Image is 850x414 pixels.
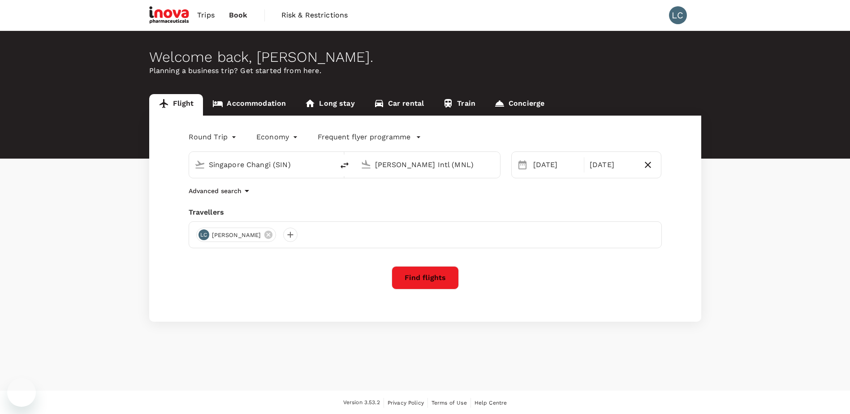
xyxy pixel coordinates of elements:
span: Risk & Restrictions [281,10,348,21]
a: Terms of Use [431,398,467,408]
div: [DATE] [530,156,582,174]
a: Privacy Policy [388,398,424,408]
input: Depart from [209,158,315,172]
a: Car rental [364,94,434,116]
button: Open [328,164,329,165]
div: LC [669,6,687,24]
a: Long stay [295,94,364,116]
iframe: Button to launch messaging window [7,378,36,407]
div: LC[PERSON_NAME] [196,228,276,242]
div: LC [198,229,209,240]
p: Frequent flyer programme [318,132,410,142]
div: Travellers [189,207,662,218]
span: Trips [197,10,215,21]
span: [PERSON_NAME] [207,231,267,240]
p: Advanced search [189,186,242,195]
button: Find flights [392,266,459,289]
span: Terms of Use [431,400,467,406]
a: Help Centre [475,398,507,408]
img: iNova Pharmaceuticals [149,5,190,25]
div: Round Trip [189,130,239,144]
button: delete [334,155,355,176]
p: Planning a business trip? Get started from here. [149,65,701,76]
span: Book [229,10,248,21]
button: Advanced search [189,185,252,196]
span: Help Centre [475,400,507,406]
div: Economy [256,130,300,144]
div: Welcome back , [PERSON_NAME] . [149,49,701,65]
button: Open [494,164,496,165]
span: Privacy Policy [388,400,424,406]
input: Going to [375,158,481,172]
a: Flight [149,94,203,116]
span: Version 3.53.2 [343,398,380,407]
a: Train [433,94,485,116]
button: Frequent flyer programme [318,132,421,142]
a: Concierge [485,94,554,116]
a: Accommodation [203,94,295,116]
div: [DATE] [586,156,639,174]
